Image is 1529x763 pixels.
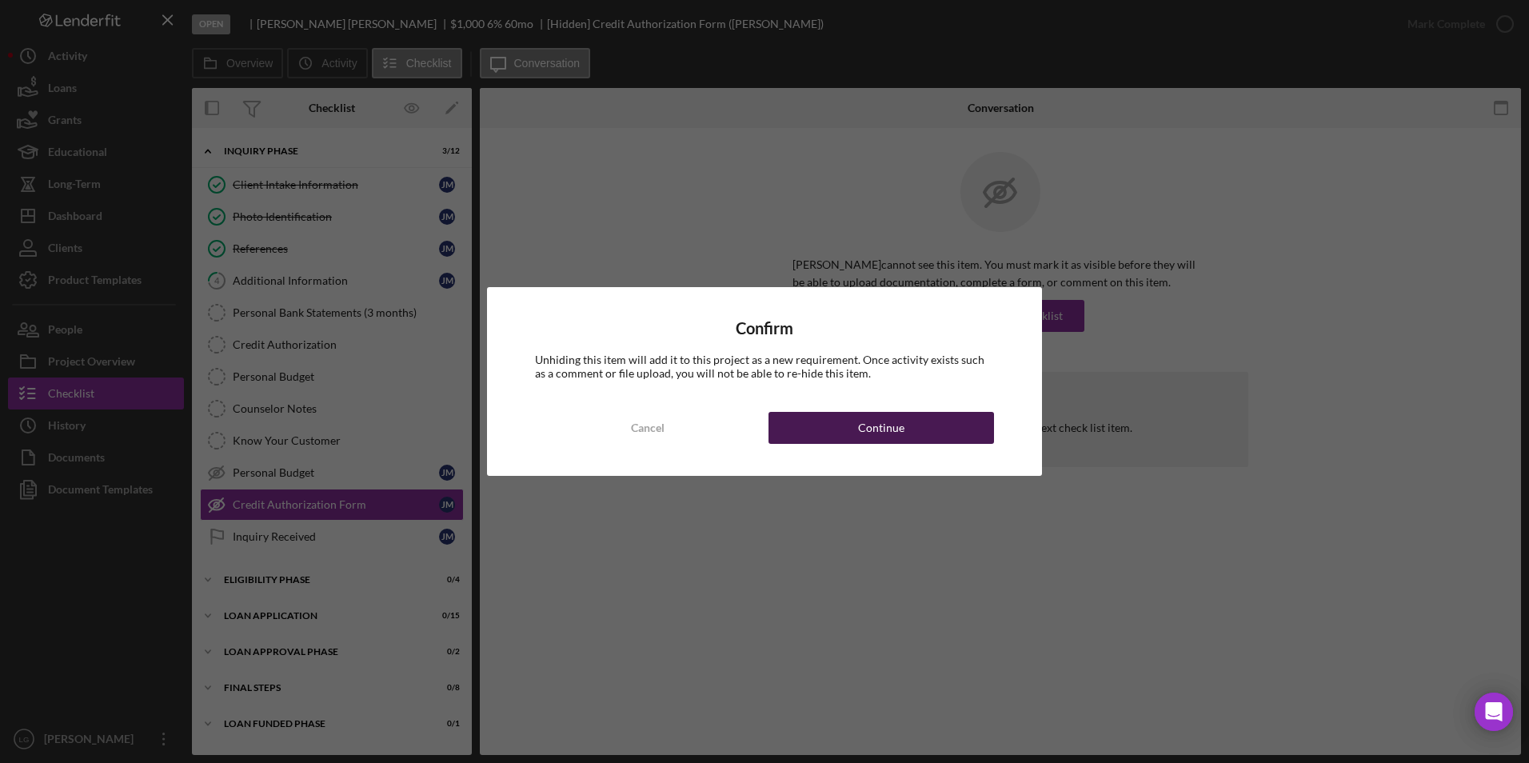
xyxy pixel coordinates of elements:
[535,319,994,338] h4: Confirm
[535,412,761,444] button: Cancel
[858,412,904,444] div: Continue
[768,412,994,444] button: Continue
[1475,693,1513,731] div: Open Intercom Messenger
[631,412,665,444] div: Cancel
[535,354,994,379] div: Unhiding this item will add it to this project as a new requirement. Once activity exists such as...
